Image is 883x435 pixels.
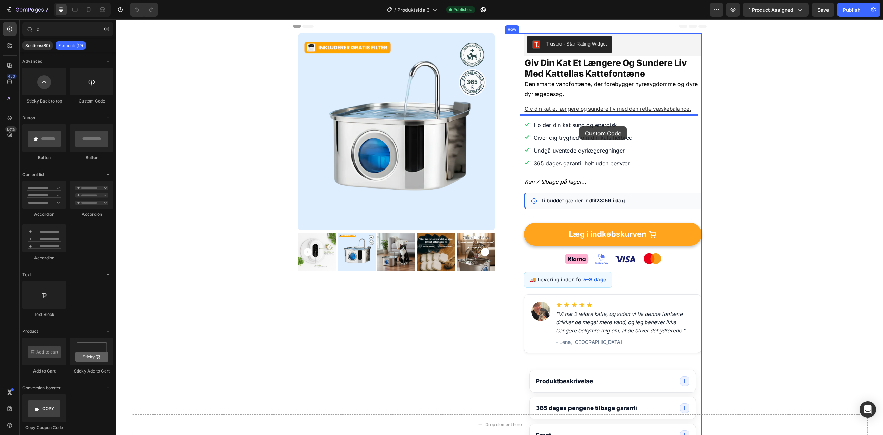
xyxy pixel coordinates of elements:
[22,425,66,431] div: Copy Coupon Code
[22,272,31,278] span: Text
[22,328,38,335] span: Product
[817,7,829,13] span: Save
[812,3,834,17] button: Save
[22,311,66,318] div: Text Block
[22,368,66,374] div: Add to Cart
[22,211,66,217] div: Accordion
[743,3,809,17] button: 1 product assigned
[102,113,113,124] span: Toggle open
[3,3,51,17] button: 7
[837,3,866,17] button: Publish
[102,169,113,180] span: Toggle open
[102,269,113,280] span: Toggle open
[394,6,396,13] span: /
[45,6,48,14] p: 7
[397,6,430,13] span: Produktsida 3
[70,98,113,104] div: Custom Code
[102,56,113,67] span: Toggle open
[22,172,44,178] span: Content list
[22,22,113,36] input: Search Sections & Elements
[22,385,61,391] span: Conversion booster
[70,368,113,374] div: Sticky Add to Cart
[843,6,860,13] div: Publish
[130,3,158,17] div: Undo/Redo
[453,7,472,13] span: Published
[22,155,66,161] div: Button
[7,74,17,79] div: 450
[25,43,50,48] p: Sections(30)
[102,383,113,394] span: Toggle open
[22,255,66,261] div: Accordion
[70,211,113,217] div: Accordion
[58,43,83,48] p: Elements(19)
[22,98,66,104] div: Sticky Back to top
[116,19,883,435] iframe: Design area
[748,6,793,13] span: 1 product assigned
[102,326,113,337] span: Toggle open
[22,115,35,121] span: Button
[22,58,42,65] span: Advanced
[70,155,113,161] div: Button
[860,401,876,418] div: Open Intercom Messenger
[5,126,17,132] div: Beta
